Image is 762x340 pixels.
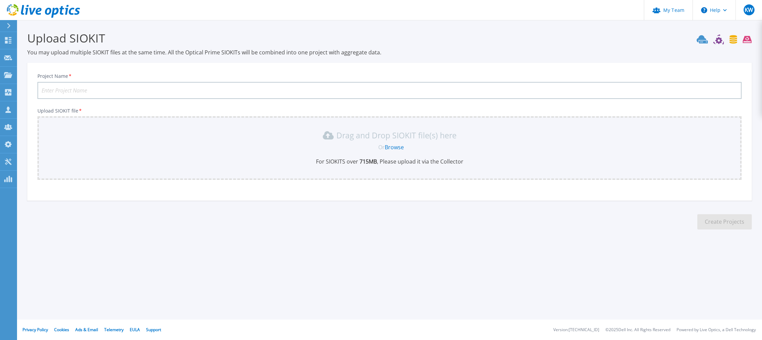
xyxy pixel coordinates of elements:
[130,327,140,333] a: EULA
[605,328,670,332] li: © 2025 Dell Inc. All Rights Reserved
[37,74,72,79] label: Project Name
[677,328,756,332] li: Powered by Live Optics, a Dell Technology
[27,49,752,56] p: You may upload multiple SIOKIT files at the same time. All the Optical Prime SIOKITs will be comb...
[104,327,124,333] a: Telemetry
[37,108,742,114] p: Upload SIOKIT file
[358,158,377,165] b: 715 MB
[27,30,752,46] h3: Upload SIOKIT
[37,82,742,99] input: Enter Project Name
[42,158,737,165] p: For SIOKITS over , Please upload it via the Collector
[75,327,98,333] a: Ads & Email
[54,327,69,333] a: Cookies
[42,130,737,165] div: Drag and Drop SIOKIT file(s) here OrBrowseFor SIOKITS over 715MB, Please upload it via the Collector
[697,214,752,230] button: Create Projects
[385,143,404,151] a: Browse
[22,327,48,333] a: Privacy Policy
[378,143,385,151] span: Or
[745,7,753,13] span: KW
[336,132,457,139] p: Drag and Drop SIOKIT file(s) here
[553,328,599,332] li: Version: [TECHNICAL_ID]
[146,327,161,333] a: Support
